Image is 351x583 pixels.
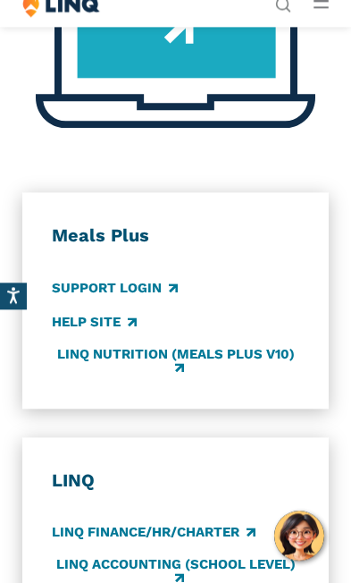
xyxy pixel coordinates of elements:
[52,469,299,493] h3: LINQ
[52,346,299,376] a: LINQ Nutrition (Meals Plus v10)
[52,278,178,298] a: Support Login
[52,312,137,332] a: Help Site
[52,523,255,543] a: LINQ Finance/HR/Charter
[274,511,324,561] button: Hello, have a question? Let’s chat.
[52,224,299,248] h3: Meals Plus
